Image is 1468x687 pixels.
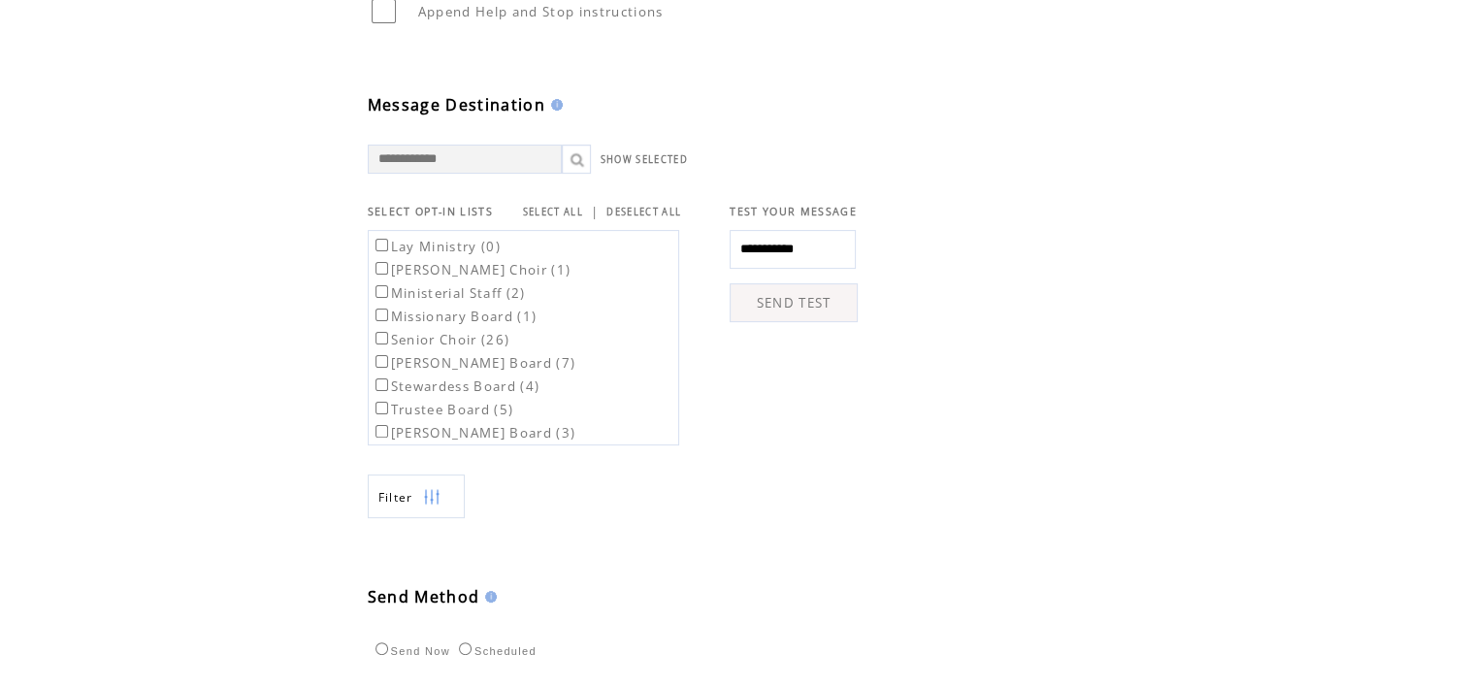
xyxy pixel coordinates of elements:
label: Scheduled [454,645,537,657]
img: help.gif [479,591,497,603]
label: Senior Choir (26) [372,331,510,348]
label: Stewardess Board (4) [372,377,540,395]
input: Trustee Board (5) [375,402,388,414]
a: Filter [368,474,465,518]
label: Ministerial Staff (2) [372,284,526,302]
label: Send Now [371,645,450,657]
span: Append Help and Stop instructions [418,3,664,20]
label: [PERSON_NAME] Board (3) [372,424,576,442]
input: Missionary Board (1) [375,309,388,321]
input: Lay Ministry (0) [375,239,388,251]
label: [PERSON_NAME] Board (7) [372,354,576,372]
span: TEST YOUR MESSAGE [730,205,857,218]
a: SEND TEST [730,283,858,322]
input: [PERSON_NAME] Choir (1) [375,262,388,275]
img: help.gif [545,99,563,111]
a: SELECT ALL [523,206,583,218]
input: Scheduled [459,642,472,655]
span: Send Method [368,586,480,607]
span: Message Destination [368,94,545,115]
input: Ministerial Staff (2) [375,285,388,298]
input: Stewardess Board (4) [375,378,388,391]
input: [PERSON_NAME] Board (7) [375,355,388,368]
input: [PERSON_NAME] Board (3) [375,425,388,438]
label: Trustee Board (5) [372,401,514,418]
label: [PERSON_NAME] Choir (1) [372,261,571,278]
span: Show filters [378,489,413,506]
span: | [591,203,599,220]
input: Senior Choir (26) [375,332,388,344]
label: Missionary Board (1) [372,308,538,325]
a: SHOW SELECTED [601,153,688,166]
label: Lay Ministry (0) [372,238,501,255]
img: filters.png [423,475,440,519]
span: SELECT OPT-IN LISTS [368,205,493,218]
input: Send Now [375,642,388,655]
a: DESELECT ALL [606,206,681,218]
